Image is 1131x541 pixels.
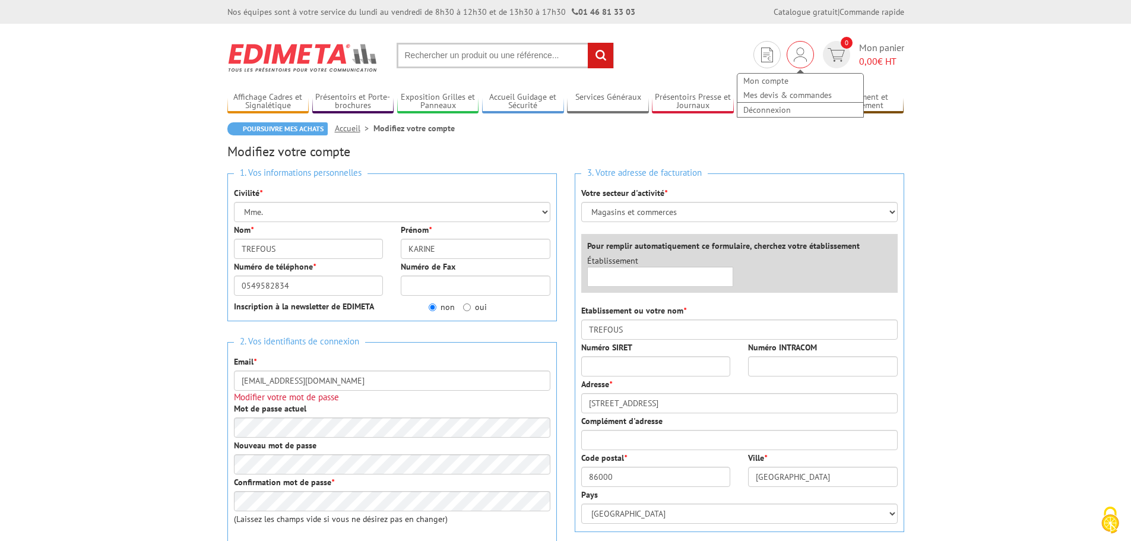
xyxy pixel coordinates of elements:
[581,378,612,390] label: Adresse
[227,122,328,135] a: Poursuivre mes achats
[737,103,863,117] a: Déconnexion
[581,341,632,353] label: Numéro SIRET
[581,165,708,181] span: 3. Votre adresse de facturation
[761,48,773,62] img: devis rapide
[581,187,667,199] label: Votre secteur d'activité
[227,92,309,112] a: Affichage Cadres et Signalétique
[572,7,635,17] strong: 01 46 81 33 03
[234,301,374,312] strong: Inscription à la newsletter de EDIMETA
[737,88,863,102] a: Mes devis & commandes
[463,301,487,313] label: oui
[401,261,455,273] label: Numéro de Fax
[578,255,743,287] div: Établissement
[587,240,860,252] label: Pour remplir automatiquement ce formulaire, cherchez votre établissement
[737,74,863,88] a: Mon compte
[567,92,649,112] a: Services Généraux
[482,92,564,112] a: Accueil Guidage et Sécurité
[234,261,316,273] label: Numéro de téléphone
[234,476,334,488] label: Confirmation mot de passe
[373,122,455,134] li: Modifiez votre compte
[787,41,814,68] div: Mon compte Mes devis & commandes Déconnexion
[401,224,432,236] label: Prénom
[581,415,663,427] label: Complément d'adresse
[748,452,767,464] label: Ville
[463,303,471,311] input: oui
[1089,501,1131,541] button: Cookies (fenêtre modale)
[397,43,614,68] input: Rechercher un produit ou une référence...
[748,341,817,353] label: Numéro INTRACOM
[429,303,436,311] input: non
[581,489,598,501] label: Pays
[227,6,635,18] div: Nos équipes sont à votre service du lundi au vendredi de 8h30 à 12h30 et de 13h30 à 17h30
[588,43,613,68] input: rechercher
[774,6,904,18] div: |
[234,513,550,525] p: (Laissez les champs vide si vous ne désirez pas en changer)
[234,187,262,199] label: Civilité
[227,144,904,159] h2: Modifiez votre compte
[234,403,306,415] label: Mot de passe actuel
[234,224,254,236] label: Nom
[335,123,373,134] a: Accueil
[1095,505,1125,535] img: Cookies (fenêtre modale)
[841,37,853,49] span: 0
[234,334,365,350] span: 2. Vos identifiants de connexion
[828,48,845,62] img: devis rapide
[397,92,479,112] a: Exposition Grilles et Panneaux
[581,305,686,317] label: Etablissement ou votre nom
[234,439,316,451] label: Nouveau mot de passe
[652,92,734,112] a: Présentoirs Presse et Journaux
[234,356,256,368] label: Email
[774,7,838,17] a: Catalogue gratuit
[234,165,368,181] span: 1. Vos informations personnelles
[859,55,877,67] span: 0,00
[227,36,379,80] img: Edimeta
[859,55,904,68] span: € HT
[859,41,904,68] span: Mon panier
[794,48,807,62] img: devis rapide
[429,301,455,313] label: non
[839,7,904,17] a: Commande rapide
[234,391,339,403] span: Modifier votre mot de passe
[312,92,394,112] a: Présentoirs et Porte-brochures
[820,41,904,68] a: devis rapide 0 Mon panier 0,00€ HT
[581,452,627,464] label: Code postal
